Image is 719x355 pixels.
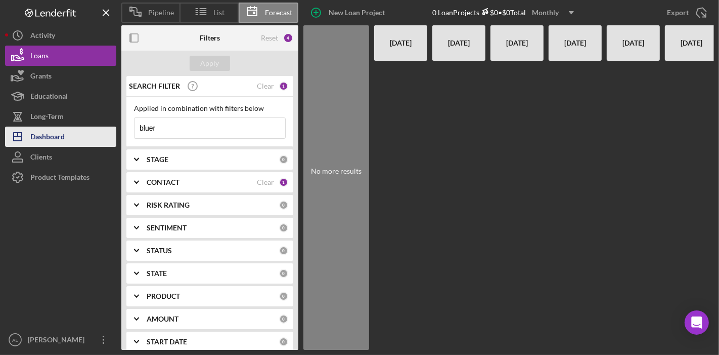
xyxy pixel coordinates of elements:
div: Applied in combination with filters below [134,104,286,112]
button: Monthly [526,5,580,20]
button: Dashboard [5,127,116,147]
div: 0 [279,201,288,210]
button: Export [657,3,714,23]
button: Apply [190,56,230,71]
div: [PERSON_NAME] [25,330,91,352]
div: Long-Term [30,106,64,129]
div: Loans [30,46,49,68]
div: 0 [279,223,288,232]
div: 0 Loan Projects • $0 Total [432,5,580,20]
button: Educational [5,86,116,106]
div: Grants [30,66,52,89]
button: Grants [5,66,116,86]
div: 0 [279,314,288,324]
text: AL [12,337,18,343]
div: 4 [283,33,293,43]
span: Forecast [265,9,292,17]
button: Loans [5,46,116,66]
b: RISK RATING [147,201,190,209]
b: START DATE [147,338,187,346]
div: 0 [279,269,288,278]
div: Product Templates [30,167,89,190]
div: No more results [303,167,369,175]
div: [DATE] [670,25,713,61]
div: [DATE] [379,25,422,61]
div: $0 [479,8,498,17]
div: Apply [201,56,219,71]
div: Open Intercom Messenger [685,310,709,335]
div: [DATE] [554,25,597,61]
div: New Loan Project [329,3,385,23]
div: 0 [279,292,288,301]
div: 1 [279,82,288,91]
div: Dashboard [30,127,65,149]
span: Pipeline [148,9,174,17]
div: 0 [279,337,288,346]
span: List [214,9,225,17]
div: Export [667,3,689,23]
b: STATUS [147,247,172,255]
div: Clear [257,82,274,90]
div: Educational [30,86,68,109]
b: SEARCH FILTER [129,82,180,90]
b: CONTACT [147,178,179,186]
b: Filters [200,34,220,42]
div: [DATE] [612,25,655,61]
button: Clients [5,147,116,167]
b: STATE [147,269,167,278]
b: SENTIMENT [147,224,187,232]
div: 0 [279,155,288,164]
b: PRODUCT [147,292,180,300]
div: 1 [279,178,288,187]
button: Activity [5,25,116,46]
div: [DATE] [437,25,480,61]
button: New Loan Project [303,3,395,23]
div: Monthly [532,5,559,20]
div: Activity [30,25,55,48]
div: 0 [279,246,288,255]
button: AL[PERSON_NAME] [5,330,116,350]
b: STAGE [147,155,168,164]
b: AMOUNT [147,315,178,323]
div: Clear [257,178,274,186]
div: Clients [30,147,52,170]
div: Reset [261,34,278,42]
button: Long-Term [5,106,116,127]
div: [DATE] [496,25,538,61]
button: Product Templates [5,167,116,187]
